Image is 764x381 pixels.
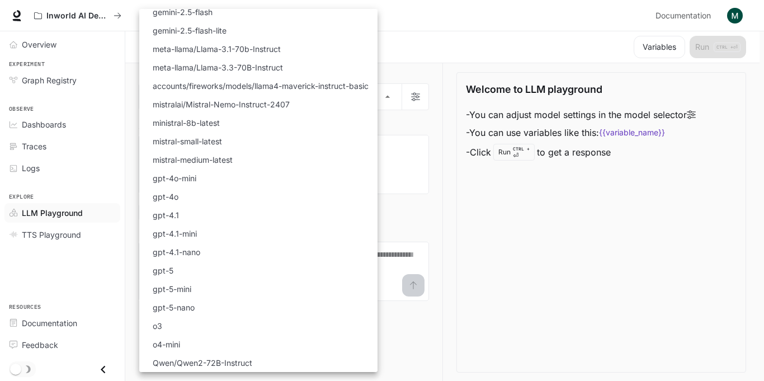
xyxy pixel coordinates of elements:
p: gemini-2.5-flash-lite [153,25,227,36]
p: gpt-5 [153,265,173,276]
p: mistral-small-latest [153,135,222,147]
p: Qwen/Qwen2-72B-Instruct [153,357,252,369]
p: mistral-medium-latest [153,154,233,166]
p: mistralai/Mistral-Nemo-Instruct-2407 [153,98,290,110]
p: gemini-2.5-flash [153,6,213,18]
p: gpt-5-nano [153,302,195,313]
p: gpt-5-mini [153,283,191,295]
p: o3 [153,320,162,332]
p: meta-llama/Llama-3.1-70b-Instruct [153,43,281,55]
p: gpt-4o [153,191,178,203]
p: gpt-4.1 [153,209,179,221]
p: o4-mini [153,338,180,350]
p: gpt-4.1-mini [153,228,197,239]
p: gpt-4.1-nano [153,246,200,258]
p: ministral-8b-latest [153,117,220,129]
p: meta-llama/Llama-3.3-70B-Instruct [153,62,283,73]
p: gpt-4o-mini [153,172,196,184]
p: accounts/fireworks/models/llama4-maverick-instruct-basic [153,80,369,92]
